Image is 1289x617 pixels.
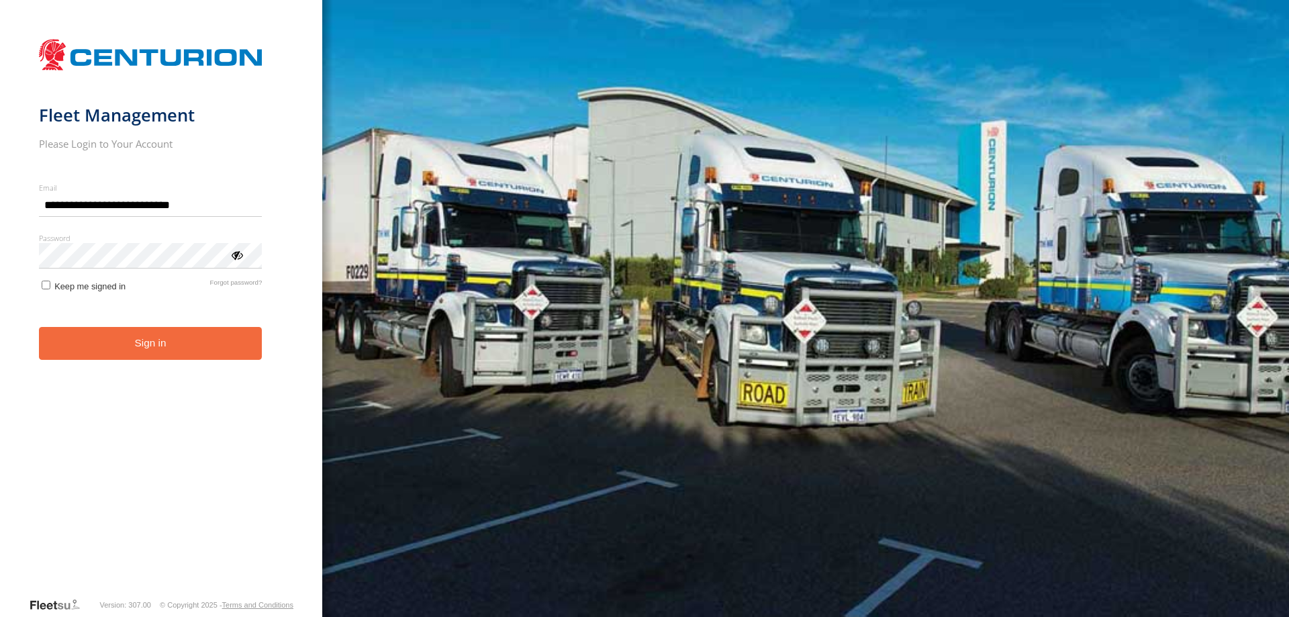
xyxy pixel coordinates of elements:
span: Keep me signed in [54,281,126,291]
div: ViewPassword [230,248,243,261]
div: Version: 307.00 [100,601,151,609]
label: Email [39,183,262,193]
label: Password [39,233,262,243]
a: Terms and Conditions [222,601,293,609]
h1: Fleet Management [39,104,262,126]
h2: Please Login to Your Account [39,137,262,150]
div: © Copyright 2025 - [160,601,293,609]
a: Visit our Website [29,598,91,612]
form: main [39,32,284,597]
input: Keep me signed in [42,281,50,289]
a: Forgot password? [210,279,262,291]
img: Centurion Transport [39,38,262,72]
button: Sign in [39,327,262,360]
